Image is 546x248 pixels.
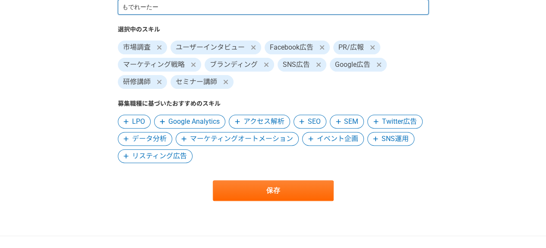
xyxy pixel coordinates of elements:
[338,42,364,53] span: PR/広報
[283,60,310,70] span: SNS広告
[123,42,151,53] span: 市場調査
[382,134,409,144] span: SNS運用
[382,116,417,127] span: Twitter広告
[308,116,321,127] span: SEO
[132,134,167,144] span: データ分析
[123,77,151,87] span: 研修講師
[210,60,258,70] span: ブランディング
[132,151,187,161] span: リスティング広告
[243,116,284,127] span: アクセス解析
[132,116,145,127] span: LPO
[176,77,217,87] span: セミナー講師
[123,60,185,70] span: マーケティング戦略
[118,99,429,108] label: 募集職種に基づいたおすすめのスキル
[335,60,370,70] span: Google広告
[118,25,429,34] label: 選択中のスキル
[190,134,293,144] span: マーケティングオートメーション
[317,134,358,144] span: イベント企画
[213,180,334,201] button: 保存
[168,116,220,127] span: Google Analytics
[176,42,245,53] span: ユーザーインタビュー
[344,116,358,127] span: SEM
[270,42,313,53] span: Facebook広告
